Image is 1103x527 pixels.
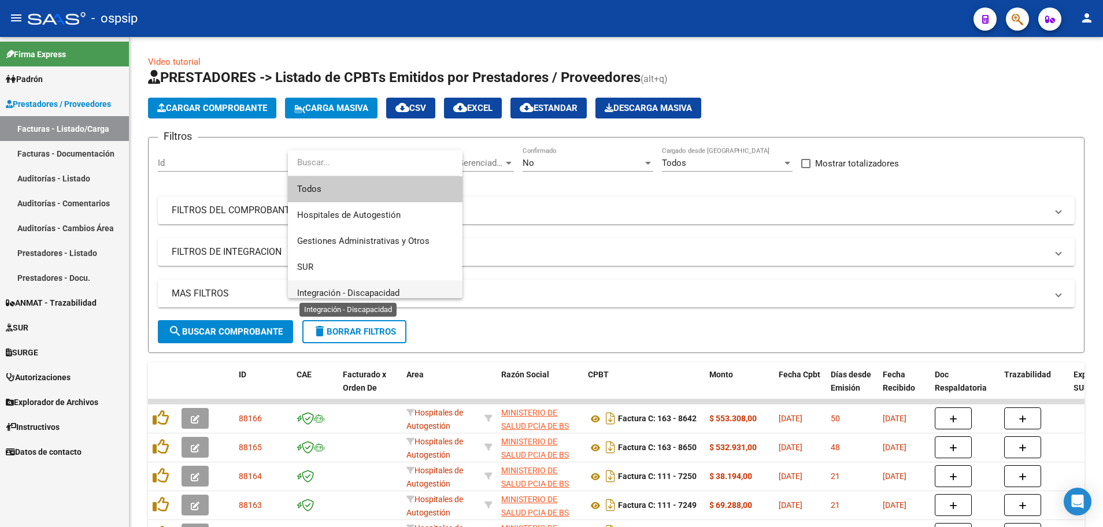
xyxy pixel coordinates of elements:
[288,150,460,176] input: dropdown search
[297,262,313,272] span: SUR
[297,176,453,202] span: Todos
[1064,488,1091,515] div: Open Intercom Messenger
[297,210,401,220] span: Hospitales de Autogestión
[297,236,430,246] span: Gestiones Administrativas y Otros
[297,288,399,298] span: Integración - Discapacidad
